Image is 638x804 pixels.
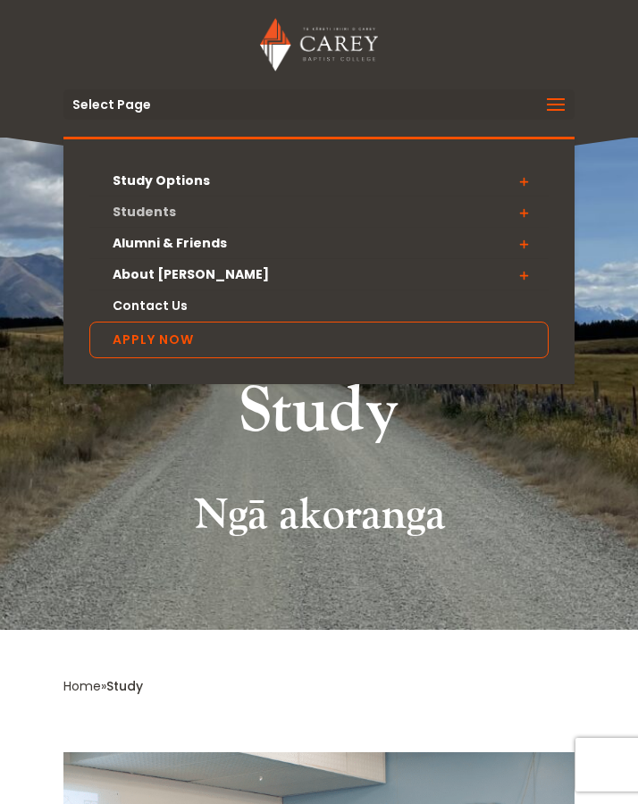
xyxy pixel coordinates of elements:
[72,98,151,111] span: Select Page
[89,322,549,359] a: Apply Now
[260,18,377,71] img: Carey Baptist College
[106,677,143,695] span: Study
[89,290,549,322] a: Contact Us
[63,677,143,695] span: »
[63,490,574,550] h2: Ngā akoranga
[63,370,574,463] h1: Study
[63,677,101,695] a: Home
[89,228,549,259] a: Alumni & Friends
[89,165,549,197] a: Study Options
[89,259,549,290] a: About [PERSON_NAME]
[89,197,549,228] a: Students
